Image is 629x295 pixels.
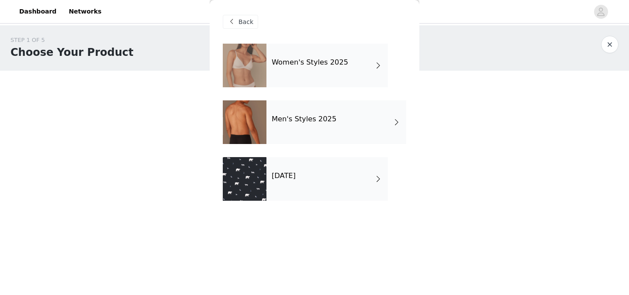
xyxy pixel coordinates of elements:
[597,5,605,19] div: avatar
[272,115,336,123] h4: Men's Styles 2025
[14,2,62,21] a: Dashboard
[272,172,296,180] h4: [DATE]
[238,17,253,27] span: Back
[10,45,133,60] h1: Choose Your Product
[63,2,107,21] a: Networks
[272,58,348,66] h4: Women's Styles 2025
[10,36,133,45] div: STEP 1 OF 5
